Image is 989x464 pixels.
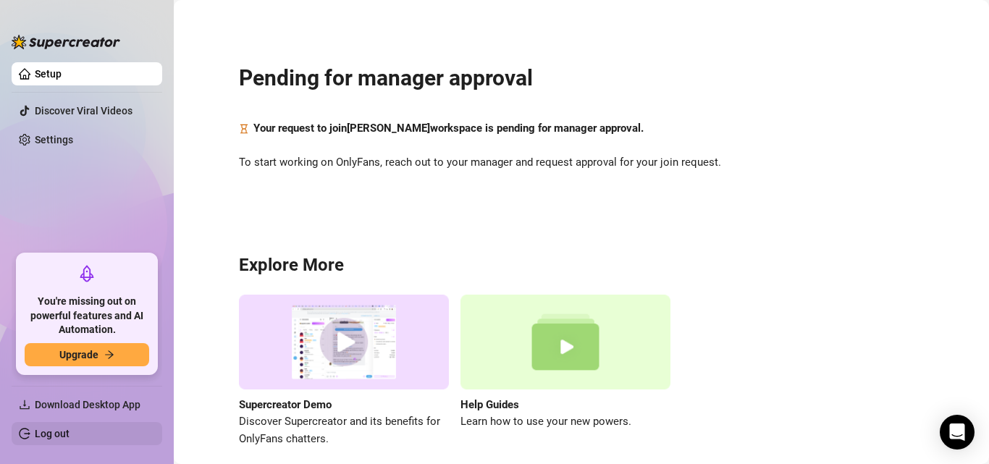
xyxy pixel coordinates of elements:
[25,343,149,366] button: Upgradearrow-right
[940,415,975,450] div: Open Intercom Messenger
[78,265,96,282] span: rocket
[460,398,519,411] strong: Help Guides
[239,120,249,138] span: hourglass
[19,399,30,410] span: download
[35,68,62,80] a: Setup
[253,122,644,135] strong: Your request to join [PERSON_NAME] workspace is pending for manager approval.
[239,64,924,92] h2: Pending for manager approval
[104,350,114,360] span: arrow-right
[239,254,924,277] h3: Explore More
[239,413,449,447] span: Discover Supercreator and its benefits for OnlyFans chatters.
[35,134,73,145] a: Settings
[59,349,98,360] span: Upgrade
[460,295,670,447] a: Help GuidesLearn how to use your new powers.
[460,295,670,389] img: help guides
[35,399,140,410] span: Download Desktop App
[12,35,120,49] img: logo-BBDzfeDw.svg
[239,295,449,389] img: supercreator demo
[25,295,149,337] span: You're missing out on powerful features and AI Automation.
[35,428,70,439] a: Log out
[239,154,924,172] span: To start working on OnlyFans, reach out to your manager and request approval for your join request.
[239,398,332,411] strong: Supercreator Demo
[35,105,132,117] a: Discover Viral Videos
[239,295,449,447] a: Supercreator DemoDiscover Supercreator and its benefits for OnlyFans chatters.
[460,413,670,431] span: Learn how to use your new powers.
